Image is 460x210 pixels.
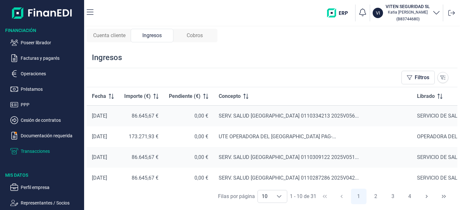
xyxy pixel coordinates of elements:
[417,92,435,100] span: Librado
[10,70,82,78] button: Operaciones
[317,189,333,204] button: First Page
[436,189,452,204] button: Last Page
[131,29,173,42] div: Ingresos
[169,113,208,119] div: 0,00 €
[21,39,82,47] p: Poseer librador
[12,5,72,21] img: Logo de aplicación
[219,92,241,100] span: Concepto
[419,189,434,204] button: Next Page
[258,190,271,203] span: 10
[368,189,383,204] button: Page 2
[10,39,82,47] button: Poseer librador
[124,175,159,181] div: 86.645,67 €
[334,189,349,204] button: Previous Page
[92,113,114,119] div: [DATE]
[271,190,287,203] div: Choose
[124,113,159,119] div: 86.645,67 €
[21,116,82,124] p: Cesión de contratos
[187,32,203,39] span: Cobros
[21,70,82,78] p: Operaciones
[21,199,82,207] p: Representantes / Socios
[10,184,82,191] button: Perfil empresa
[402,189,418,204] button: Page 4
[21,85,82,93] p: Préstamos
[92,133,114,140] div: [DATE]
[169,175,208,181] div: 0,00 €
[386,10,430,15] p: Katia [PERSON_NAME]
[21,132,82,140] p: Documentación requerida
[373,3,440,23] button: VIVITEN SEGURIDAD SLKatia [PERSON_NAME](B83744680)
[124,154,159,161] div: 86.645,67 €
[142,32,162,39] span: Ingresos
[173,29,216,42] div: Cobros
[10,101,82,109] button: PPP
[219,175,359,181] span: SERV. SALUD [GEOGRAPHIC_DATA] 0110287286 2025V042...
[21,101,82,109] p: PPP
[290,194,316,199] span: 1 - 10 de 31
[218,193,255,200] div: Filas por página
[21,147,82,155] p: Transacciones
[92,92,106,100] span: Fecha
[10,199,82,207] button: Representantes / Socios
[169,133,208,140] div: 0,00 €
[351,189,367,204] button: Page 1
[92,52,122,63] div: Ingresos
[10,132,82,140] button: Documentación requerida
[401,71,435,84] button: Filtros
[93,32,126,39] span: Cuenta cliente
[219,154,359,160] span: SERV. SALUD [GEOGRAPHIC_DATA] 0110309122 2025V051...
[10,85,82,93] button: Préstamos
[124,92,151,100] span: Importe (€)
[169,92,201,100] span: Pendiente (€)
[376,10,380,16] p: VI
[169,154,208,161] div: 0,00 €
[327,8,353,17] img: erp
[219,133,336,140] span: UTE OPERADORA DEL [GEOGRAPHIC_DATA] PAG-...
[10,116,82,124] button: Cesión de contratos
[10,147,82,155] button: Transacciones
[92,154,114,161] div: [DATE]
[21,54,82,62] p: Facturas y pagarés
[21,184,82,191] p: Perfil empresa
[219,113,359,119] span: SERV. SALUD [GEOGRAPHIC_DATA] 0110334213 2025V056...
[10,54,82,62] button: Facturas y pagarés
[385,189,400,204] button: Page 3
[92,175,114,181] div: [DATE]
[396,16,420,21] small: Copiar cif
[124,133,159,140] div: 173.271,93 €
[88,29,131,42] div: Cuenta cliente
[386,3,430,10] h3: VITEN SEGURIDAD SL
